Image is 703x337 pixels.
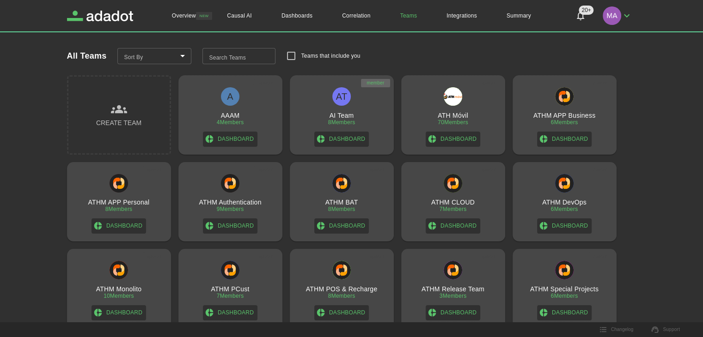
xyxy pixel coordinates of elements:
[88,199,150,206] h3: ATHM APP Personal
[105,206,133,212] div: 8 Members
[221,112,240,119] h3: AAAM
[330,112,354,119] h3: AI Team
[203,132,257,147] a: Dashboard
[551,206,578,212] div: 6 Members
[361,80,390,85] span: member
[555,87,574,106] img: ATHM APP Business
[314,218,369,234] a: Dashboard
[253,167,279,172] span: spacer
[513,249,617,328] a: spacerATHM Special ProjectsATHM Special Projects6MembersDashboard
[253,80,279,85] span: spacer
[587,254,613,259] span: spacer
[67,11,134,21] a: Adadot Homepage
[542,199,587,206] h3: ATHM DevOps
[221,174,239,193] img: ATHM Authentication
[67,162,171,241] a: spacerATHM APP PersonalATHM APP Personal8MembersDashboard
[221,261,239,279] img: ATHM PCust
[253,254,279,259] span: spacer
[599,4,636,28] button: Maria Batista
[426,132,480,147] a: Dashboard
[364,167,390,172] span: spacer
[440,293,467,299] div: 3 Members
[178,162,282,241] a: spacerATHM AuthenticationATHM Authentication9MembersDashboard
[314,132,369,147] a: Dashboard
[301,52,360,60] p: Teams that include you
[551,119,578,126] div: 6 Members
[110,174,128,193] img: ATHM APP Personal
[533,112,595,119] h3: ATHM APP Business
[426,218,480,234] a: Dashboard
[221,87,239,106] div: A
[141,167,167,172] span: spacer
[513,162,617,241] a: spacerATHM DevOpsATHM DevOps6MembersDashboard
[587,167,613,172] span: spacer
[217,206,244,212] div: 9 Members
[364,254,390,259] span: spacer
[332,261,351,279] img: ATHM POS & Recharge
[290,75,394,155] a: memberATAI Team8MembersDashboard
[290,249,394,328] a: spacerATHM POS & RechargeATHM POS & Recharge8MembersDashboard
[401,162,505,241] a: spacerATHM CLOUDATHM CLOUD7MembersDashboard
[325,199,358,206] h3: ATHM BAT
[211,285,249,293] h3: ATHM PCust
[401,75,505,155] a: spacerATH MóvilATH Móvil70MembersDashboard
[67,75,171,155] button: Create Team
[67,51,107,61] h2: All Teams
[306,285,378,293] h3: ATHM POS & Recharge
[476,167,501,172] span: spacer
[92,218,146,234] a: Dashboard
[96,285,142,293] h3: ATHM Monolito
[444,261,462,279] img: ATHM Release Team
[438,119,468,126] div: 70 Members
[603,6,621,25] img: Maria Batista
[537,218,592,234] a: Dashboard
[332,174,351,193] img: ATHM BAT
[328,119,355,126] div: 8 Members
[587,80,613,85] span: spacer
[476,254,501,259] span: spacer
[422,285,484,293] h3: ATHM Release Team
[314,305,369,320] a: Dashboard
[92,305,146,320] a: Dashboard
[104,293,134,299] div: 10 Members
[67,249,171,328] a: spacerATHM MonolitoATHM Monolito10MembersDashboard
[426,305,480,320] a: Dashboard
[431,199,475,206] h3: ATHM CLOUD
[110,261,128,279] img: ATHM Monolito
[217,119,244,126] div: 4 Members
[594,323,639,337] button: Changelog
[401,249,505,328] a: spacerATHM Release TeamATHM Release Team3MembersDashboard
[203,305,257,320] a: Dashboard
[203,218,257,234] a: Dashboard
[217,293,244,299] div: 7 Members
[141,254,167,259] span: spacer
[555,174,574,193] img: ATHM DevOps
[440,206,467,212] div: 7 Members
[537,305,592,320] a: Dashboard
[444,174,462,193] img: ATHM CLOUD
[476,80,501,85] span: spacer
[178,249,282,328] a: spacerATHM PCustATHM PCust7MembersDashboard
[199,199,261,206] h3: ATHM Authentication
[555,261,574,279] img: ATHM Special Projects
[646,323,685,337] a: Support
[551,293,578,299] div: 6 Members
[332,87,351,106] div: AT
[537,132,592,147] a: Dashboard
[328,293,355,299] div: 8 Members
[569,5,592,27] button: Notifications
[579,6,593,15] span: 20+
[530,285,599,293] h3: ATHM Special Projects
[438,112,468,119] h3: ATH Móvil
[96,117,141,129] h3: Create Team
[178,75,282,155] a: spacerAAAAM4MembersDashboard
[444,87,462,106] img: ATH Móvil
[290,162,394,241] a: spacerATHM BATATHM BAT8MembersDashboard
[328,206,355,212] div: 8 Members
[513,75,617,155] a: spacerATHM APP BusinessATHM APP Business6MembersDashboard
